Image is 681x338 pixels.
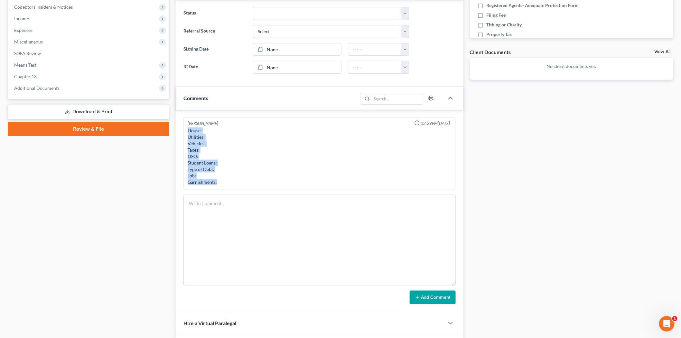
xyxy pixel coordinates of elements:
[180,61,250,74] label: IC Date
[14,51,41,56] span: SOFA Review
[14,4,73,10] span: Codebtors Insiders & Notices
[487,22,522,28] span: Tithing or Charity
[14,16,29,21] span: Income
[180,25,250,38] label: Referral Source
[253,61,341,73] a: None
[348,43,402,56] input: -- : --
[188,127,452,185] div: House: Utilities: Vehicles: Taxes: DSO: Student Loans: Type of Debt: Job: Garnishments:
[14,39,43,44] span: Miscellaneous
[410,291,456,304] button: Add Comment
[487,31,512,38] span: Property Tax
[8,122,169,136] a: Review & File
[14,74,37,79] span: Chapter 13
[655,50,671,54] a: View All
[470,49,511,55] div: Client Documents
[9,48,169,59] a: SOFA Review
[372,93,423,104] input: Search...
[672,316,677,321] span: 1
[183,320,236,326] span: Hire a Virtual Paralegal
[180,43,250,56] label: Signing Date
[188,120,218,127] div: [PERSON_NAME]
[14,85,60,91] span: Additional Documents
[487,12,506,18] span: Filing Fee
[14,27,33,33] span: Expenses
[421,120,450,127] span: 02:29PM[DATE]
[659,316,675,332] iframe: Intercom live chat
[348,61,402,73] input: -- : --
[183,95,208,101] span: Comments
[253,43,341,56] a: None
[180,7,250,20] label: Status
[475,63,668,70] p: No client documents yet.
[8,104,169,119] a: Download & Print
[487,2,579,9] span: Registered Agents- Adequate Protection Form
[14,62,36,68] span: Means Test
